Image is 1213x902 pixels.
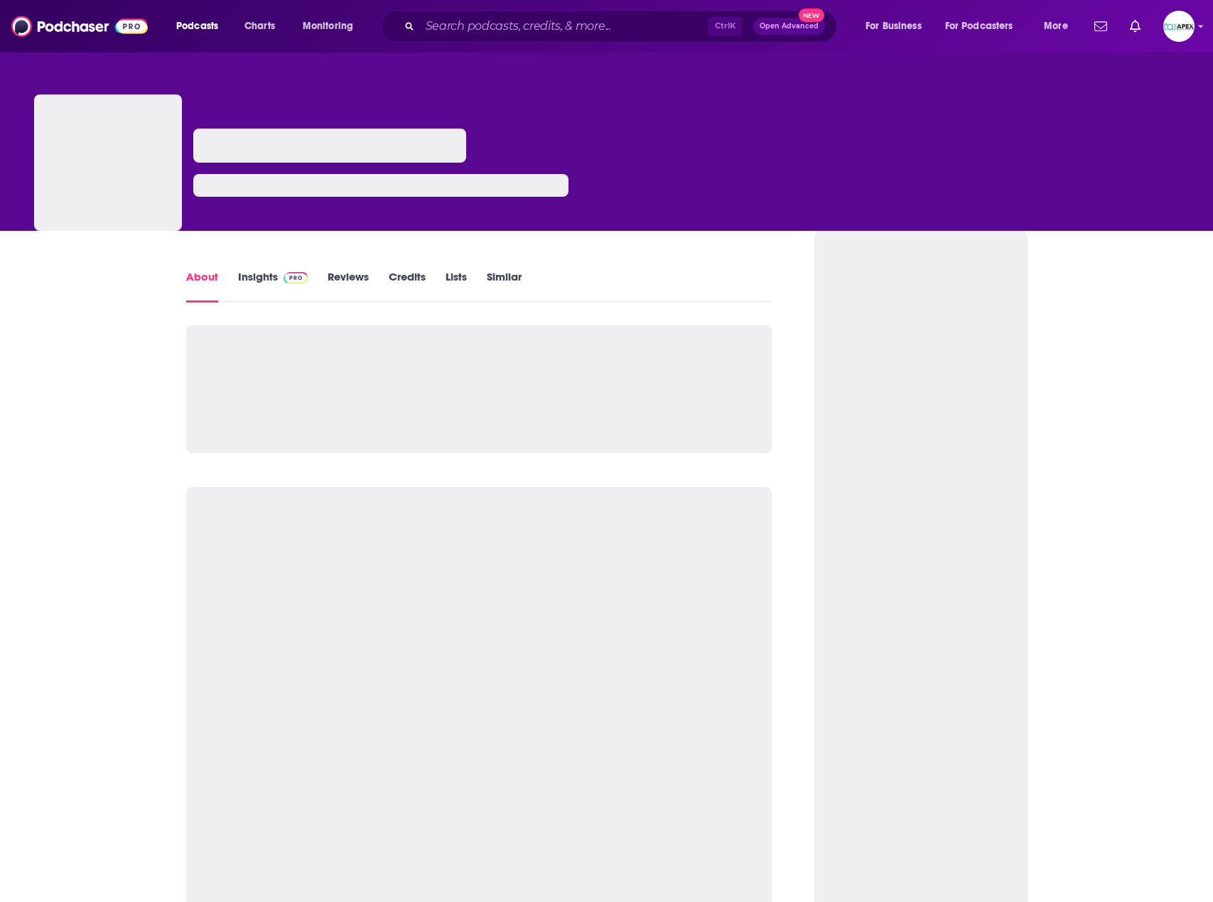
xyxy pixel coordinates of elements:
[866,16,922,36] span: For Business
[284,272,308,283] img: Podchaser Pro
[389,270,426,303] a: Credits
[1034,15,1086,38] button: open menu
[1089,14,1113,38] a: Show notifications dropdown
[753,18,825,35] button: Open AdvancedNew
[328,270,369,303] a: Reviews
[186,270,218,303] a: About
[1124,14,1146,38] a: Show notifications dropdown
[238,270,308,303] a: InsightsPodchaser Pro
[176,16,218,36] span: Podcasts
[235,15,284,38] a: Charts
[446,270,467,303] a: Lists
[293,15,372,38] button: open menu
[244,16,275,36] span: Charts
[799,9,824,22] span: New
[760,23,819,30] span: Open Advanced
[945,16,1013,36] span: For Podcasters
[708,17,742,36] span: Ctrl K
[11,13,148,40] img: Podchaser - Follow, Share and Rate Podcasts
[1163,11,1195,42] span: Logged in as Apex
[166,15,237,38] button: open menu
[303,16,353,36] span: Monitoring
[856,15,939,38] button: open menu
[420,15,708,38] input: Search podcasts, credits, & more...
[394,10,851,43] div: Search podcasts, credits, & more...
[936,15,1034,38] button: open menu
[1163,11,1195,42] img: User Profile
[1044,16,1068,36] span: More
[1163,11,1195,42] button: Show profile menu
[487,270,522,303] a: Similar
